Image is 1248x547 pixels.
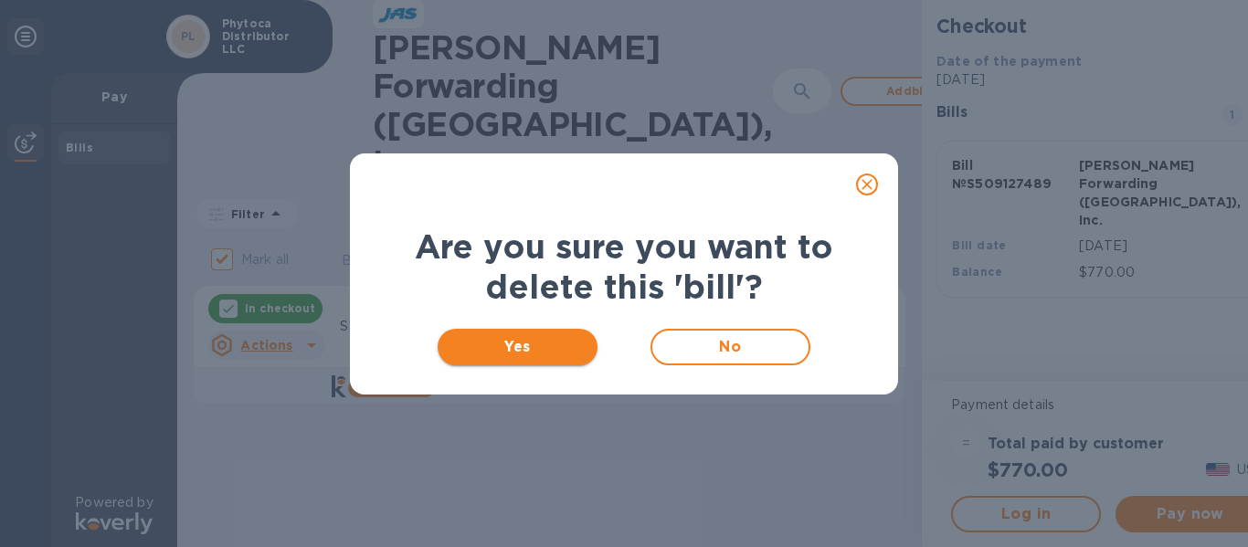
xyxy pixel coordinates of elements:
b: Are you sure you want to delete this 'bill'? [415,226,833,307]
button: No [650,329,810,365]
span: Yes [452,336,583,358]
span: No [667,336,794,358]
button: close [845,163,889,206]
button: Yes [438,329,598,365]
